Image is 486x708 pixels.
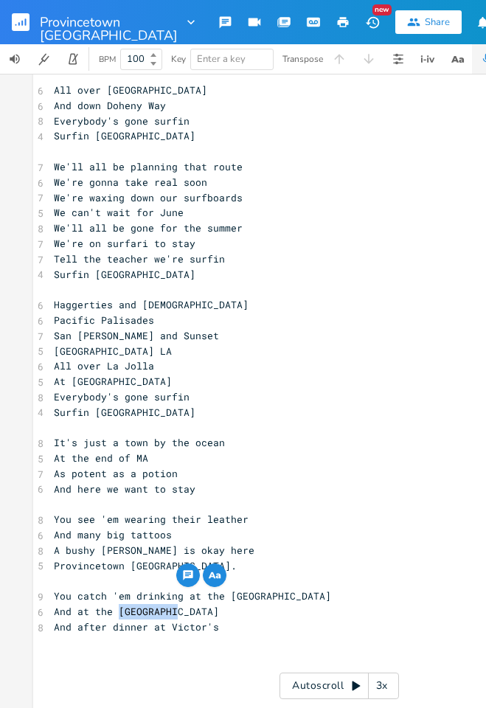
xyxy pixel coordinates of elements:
[54,605,219,618] span: And at the [GEOGRAPHIC_DATA]
[54,359,154,372] span: All over La Jolla
[54,252,225,265] span: Tell the teacher we're surfin
[40,15,178,29] span: Provincetown [GEOGRAPHIC_DATA]
[54,344,172,358] span: [GEOGRAPHIC_DATA] LA
[54,160,243,173] span: We'll all be planning that route
[54,482,195,496] span: And here we want to stay
[372,4,392,15] div: New
[197,52,246,66] span: Enter a key
[54,191,243,204] span: We're waxing down our surfboards
[282,55,323,63] div: Transpose
[54,544,254,557] span: A bushy [PERSON_NAME] is okay here
[54,451,148,465] span: At the end of MA
[54,528,172,541] span: And many big tattoos
[54,375,172,388] span: At [GEOGRAPHIC_DATA]
[54,559,237,572] span: Provincetown [GEOGRAPHIC_DATA].
[369,673,395,699] div: 3x
[54,176,207,189] span: We're gonna take real soon
[54,390,190,403] span: Everybody's gone surfin
[99,55,116,63] div: BPM
[54,129,195,142] span: Surfin [GEOGRAPHIC_DATA]
[54,406,195,419] span: Surfin [GEOGRAPHIC_DATA]
[54,99,166,112] span: And down Doheny Way
[54,436,225,449] span: It's just a town by the ocean
[54,221,243,235] span: We'll all be gone for the summer
[54,114,190,128] span: Everybody's gone surfin
[54,620,219,634] span: And after dinner at Victor's
[54,83,207,97] span: All over [GEOGRAPHIC_DATA]
[54,467,178,480] span: As potent as a potion
[54,313,154,327] span: Pacific Palisades
[54,329,219,342] span: San [PERSON_NAME] and Sunset
[280,673,399,699] div: Autoscroll
[395,10,462,34] button: Share
[54,513,249,526] span: You see 'em wearing their leather
[425,15,450,29] div: Share
[54,298,249,311] span: Haggerties and [DEMOGRAPHIC_DATA]
[358,9,387,35] button: New
[54,237,195,250] span: We're on surfari to stay
[54,589,331,603] span: You catch 'em drinking at the [GEOGRAPHIC_DATA]
[54,206,184,219] span: We can't wait for June
[171,55,186,63] div: Key
[54,268,195,281] span: Surfin [GEOGRAPHIC_DATA]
